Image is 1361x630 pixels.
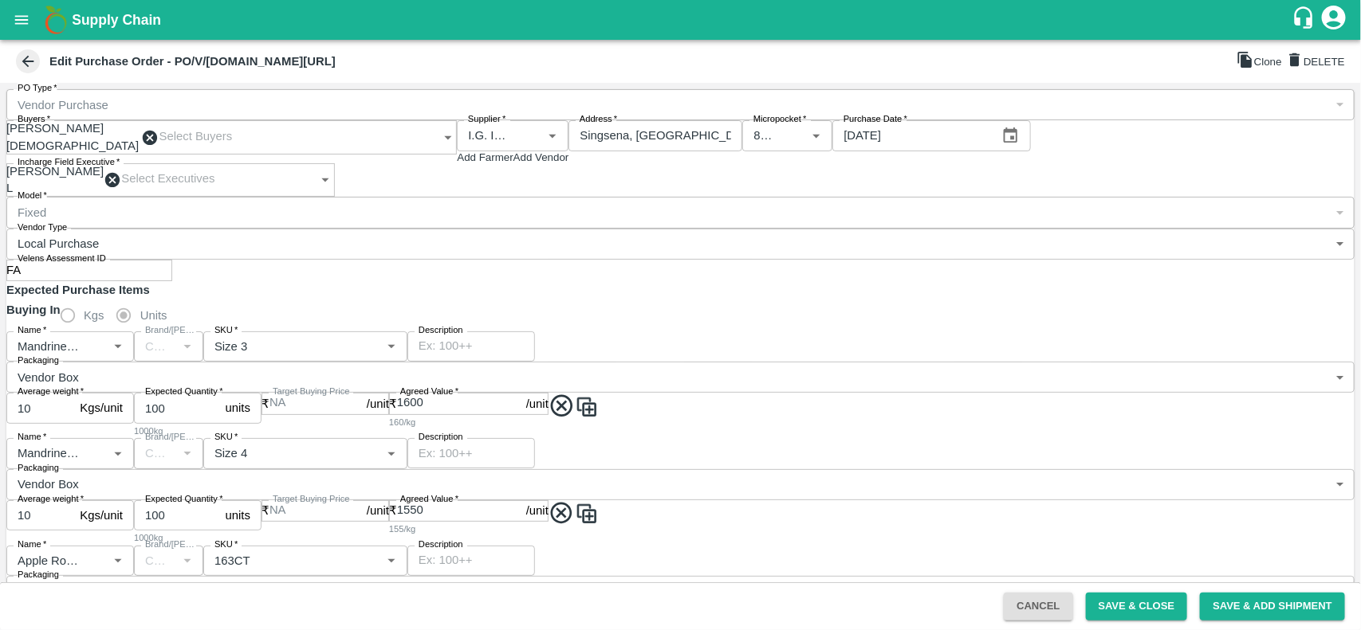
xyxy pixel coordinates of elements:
[145,538,195,551] label: Brand/[PERSON_NAME]
[108,443,128,464] button: Open
[18,569,59,581] label: Packaging
[11,443,82,464] input: Name
[273,385,350,398] label: Target Buying Price
[400,493,458,506] label: Agreed Value
[208,550,356,571] input: SKU
[262,395,269,413] p: ₹
[6,284,150,296] strong: Expected Purchase Items
[381,336,402,357] button: Open
[80,399,123,417] p: Kgs/unit
[61,299,180,331] div: buying_in
[832,120,995,151] input: Select Date
[18,113,50,126] label: Buyers
[214,324,238,337] label: SKU
[11,336,82,357] input: Name
[139,336,172,357] input: Create Brand/Marka
[6,163,104,198] span: [PERSON_NAME] L
[72,12,161,28] b: Supply Chain
[18,156,120,169] label: Incharge Field Executive
[580,113,617,126] label: Address
[419,324,463,337] label: Description
[18,475,1321,493] p: Vendor Box
[80,507,123,524] p: Kgs/unit
[262,502,269,519] p: ₹
[575,502,599,526] img: CloneIcon
[419,431,463,444] label: Description
[145,493,223,506] label: Expected Quantity
[3,2,40,38] button: open drawer
[389,522,549,536] div: 155/kg
[389,415,549,429] div: 160/kg
[18,431,46,444] label: Name
[513,151,569,163] button: Add Vendor
[84,307,104,324] span: Kgs
[108,336,128,357] button: Open
[145,324,195,337] label: Brand/[PERSON_NAME]
[367,395,389,413] p: /unit
[542,125,563,146] button: Open
[18,354,59,367] label: Packaging
[381,550,402,571] button: Open
[208,443,356,464] input: SKU
[40,4,72,36] img: logo
[381,443,402,464] button: Open
[214,431,238,444] label: SKU
[18,96,1321,114] p: Vendor Purchase
[6,120,141,155] span: [PERSON_NAME][DEMOGRAPHIC_DATA]
[18,324,46,337] label: Name
[1237,51,1282,71] button: Clone
[18,221,67,234] label: Vendor Type
[208,336,356,357] input: SKU
[72,9,1292,31] a: Supply Chain
[49,55,336,68] b: Edit Purchase Order - PO/V/[DOMAIN_NAME][URL]
[6,261,21,279] p: FA
[400,385,458,398] label: Agreed Value
[145,431,195,444] label: Brand/[PERSON_NAME]
[269,500,367,522] input: 0.0
[159,127,406,148] input: Select Buyers
[568,120,742,151] input: Address
[753,113,807,126] label: Micropocket
[18,385,84,398] label: Average weight
[139,443,172,464] input: Create Brand/Marka
[806,125,827,146] button: Open
[18,538,46,551] label: Name
[6,500,73,530] input: 0.0
[18,204,1321,221] p: Fixed
[273,493,350,506] label: Target Buying Price
[18,190,47,202] label: Model
[1200,593,1345,620] button: Save & Add Shipment
[226,507,250,524] p: units
[134,424,262,438] div: 1000kg
[18,462,59,475] label: Packaging
[1320,3,1348,37] div: account of current user
[457,151,513,163] button: Add Farmer
[6,163,121,198] div: [PERSON_NAME] L
[1001,127,1019,144] button: Choose date, selected date is Aug 14, 2025
[462,125,517,146] input: Select Supplier
[18,252,106,265] label: Velens Assessment ID
[397,500,526,522] input: 0.0
[226,399,250,417] p: units
[214,538,238,551] label: SKU
[134,530,262,545] div: 1000kg
[438,127,458,148] button: Open
[6,299,61,331] h6: Buying In
[18,82,57,95] label: PO Type
[575,395,599,419] img: CloneIcon
[145,385,223,398] label: Expected Quantity
[6,393,73,423] input: 0.0
[121,169,282,190] input: Select Executives
[315,170,336,190] button: Open
[844,113,907,126] label: Purchase Date
[269,393,367,414] input: 0.0
[1286,51,1345,71] button: DELETE
[6,120,159,155] div: [PERSON_NAME][DEMOGRAPHIC_DATA]
[18,493,84,506] label: Average weight
[18,369,1321,386] p: Vendor Box
[134,500,219,530] input: 0
[389,395,397,413] p: ₹
[526,395,549,413] p: /unit
[1086,593,1188,620] button: Save & Close
[397,393,526,414] input: 0.0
